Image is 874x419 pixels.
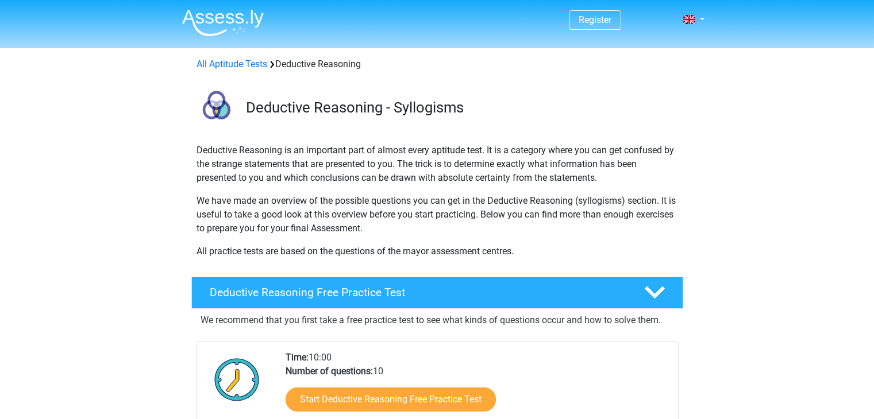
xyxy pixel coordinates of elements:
[286,352,309,363] b: Time:
[579,14,611,25] a: Register
[286,366,373,377] b: Number of questions:
[192,57,683,71] div: Deductive Reasoning
[246,99,674,117] h3: Deductive Reasoning - Syllogisms
[197,194,678,235] p: We have made an overview of the possible questions you can get in the Deductive Reasoning (syllog...
[192,85,241,134] img: deductive reasoning
[210,286,626,299] h4: Deductive Reasoning Free Practice Test
[286,387,496,412] a: Start Deductive Reasoning Free Practice Test
[187,277,688,309] a: Deductive Reasoning Free Practice Test
[197,245,678,258] p: All practice tests are based on the questions of the mayor assessment centres.
[201,313,674,327] p: We recommend that you first take a free practice test to see what kinds of questions occur and ho...
[197,143,678,185] p: Deductive Reasoning is an important part of almost every aptitude test. It is a category where yo...
[197,59,267,69] a: All Aptitude Tests
[208,351,266,408] img: Clock
[182,9,264,36] img: Assessly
